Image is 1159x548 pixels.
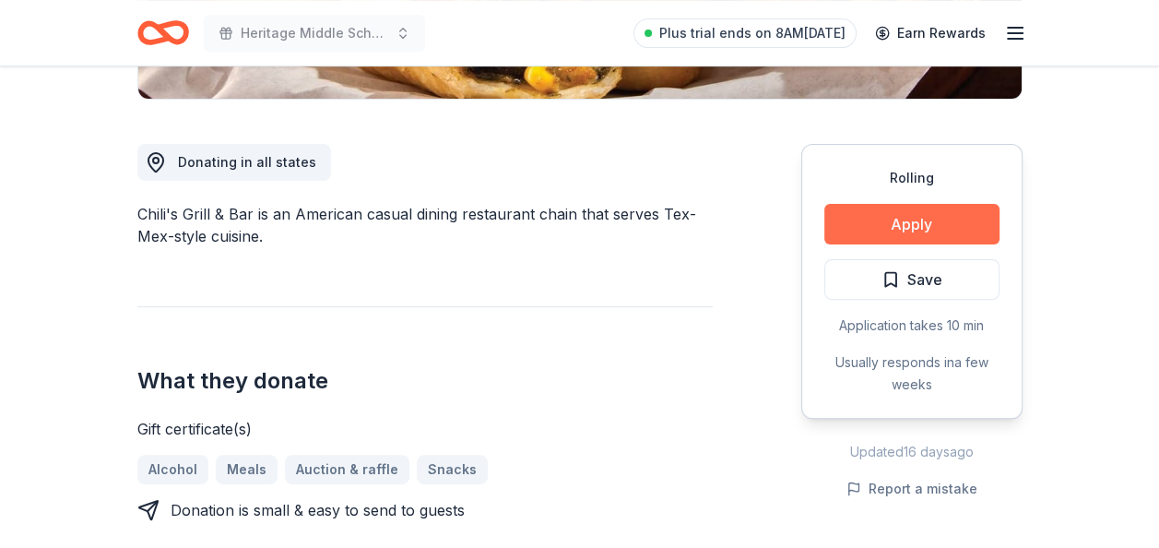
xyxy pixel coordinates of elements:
div: Chili's Grill & Bar is an American casual dining restaurant chain that serves Tex-Mex-style cuisine. [137,203,713,247]
a: Meals [216,455,278,484]
div: Updated 16 days ago [801,441,1023,463]
span: Save [907,268,942,292]
button: Save [824,259,999,300]
div: Usually responds in a few weeks [824,351,999,396]
div: Application takes 10 min [824,315,999,337]
button: Apply [824,204,999,244]
button: Report a mistake [846,478,977,500]
div: Gift certificate(s) [137,418,713,440]
button: Heritage Middle School PTSA Silent Auction [204,15,425,52]
span: Donating in all states [178,154,316,170]
h2: What they donate [137,366,713,396]
a: Alcohol [137,455,208,484]
a: Snacks [417,455,488,484]
div: Rolling [824,167,999,189]
a: Auction & raffle [285,455,409,484]
span: Plus trial ends on 8AM[DATE] [659,22,846,44]
span: Heritage Middle School PTSA Silent Auction [241,22,388,44]
a: Home [137,11,189,54]
a: Plus trial ends on 8AM[DATE] [633,18,857,48]
div: Donation is small & easy to send to guests [171,499,465,521]
a: Earn Rewards [864,17,997,50]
